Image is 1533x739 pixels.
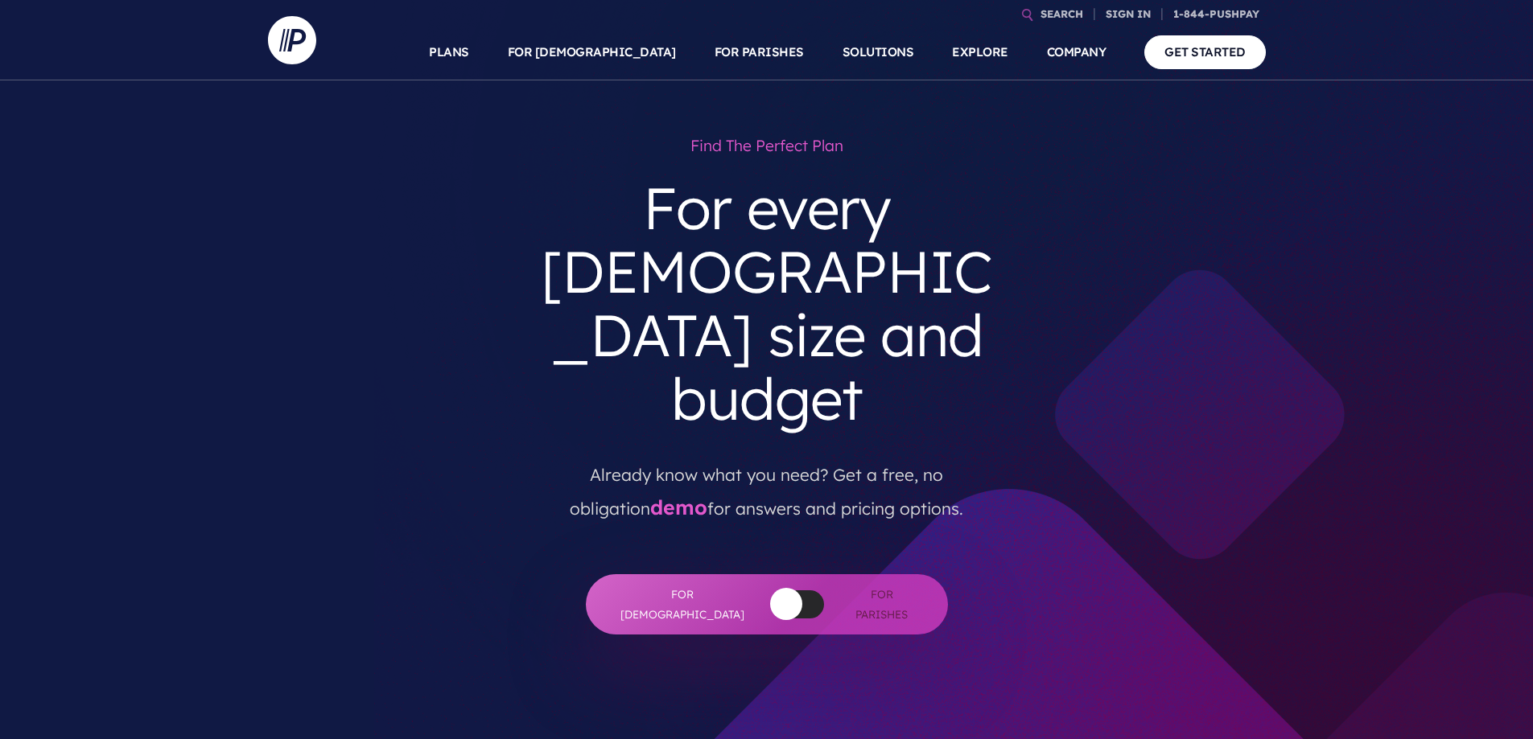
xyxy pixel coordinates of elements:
[848,585,916,624] span: For Parishes
[1047,24,1106,80] a: COMPANY
[952,24,1008,80] a: EXPLORE
[650,495,707,519] a: demo
[524,129,1010,163] h1: Find the perfect plan
[429,24,469,80] a: PLANS
[508,24,676,80] a: FOR [DEMOGRAPHIC_DATA]
[536,444,998,526] p: Already know what you need? Get a free, no obligation for answers and pricing options.
[1144,35,1266,68] a: GET STARTED
[524,163,1010,444] h3: For every [DEMOGRAPHIC_DATA] size and budget
[618,585,747,624] span: For [DEMOGRAPHIC_DATA]
[715,24,804,80] a: FOR PARISHES
[843,24,914,80] a: SOLUTIONS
